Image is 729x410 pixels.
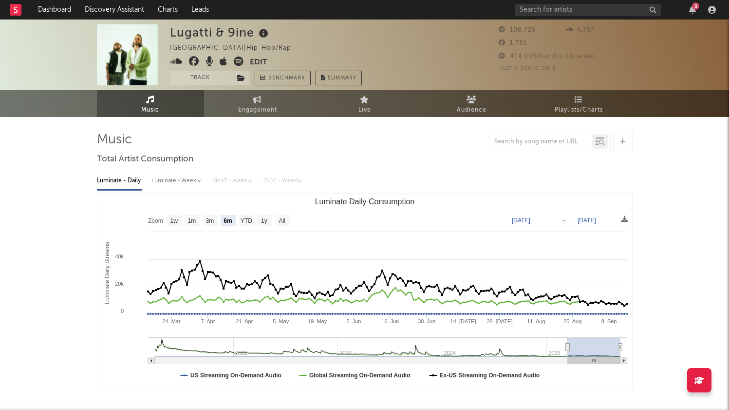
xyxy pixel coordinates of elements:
[515,4,661,16] input: Search for artists
[499,40,527,46] span: 1,781
[450,318,476,324] text: 14. [DATE]
[439,372,540,379] text: Ex-US Streaming On-Demand Audio
[328,76,356,81] span: Summary
[204,90,311,117] a: Engagement
[565,27,595,33] span: 4,757
[190,372,281,379] text: US Streaming On-Demand Audio
[555,104,603,116] span: Playlists/Charts
[346,318,361,324] text: 2. Jun
[418,90,525,117] a: Audience
[499,53,596,59] span: 414,095 Monthly Listeners
[418,318,435,324] text: 30. Jun
[170,42,302,54] div: [GEOGRAPHIC_DATA] | Hip-Hop/Rap
[162,318,181,324] text: 24. Mar
[308,318,327,324] text: 19. May
[309,372,410,379] text: Global Streaming On-Demand Audio
[563,318,581,324] text: 25. Aug
[236,318,253,324] text: 21. Apr
[316,71,362,85] button: Summary
[170,71,231,85] button: Track
[381,318,399,324] text: 16. Jun
[273,318,289,324] text: 5. May
[268,73,305,84] span: Benchmark
[238,104,277,116] span: Engagement
[279,217,285,224] text: All
[187,217,196,224] text: 1m
[255,71,311,85] a: Benchmark
[601,318,617,324] text: 8. Sep
[170,24,271,40] div: Lugatti & 9ine
[512,217,530,224] text: [DATE]
[224,217,232,224] text: 6m
[527,318,545,324] text: 11. Aug
[250,57,267,69] button: Edit
[499,65,556,71] span: Jump Score: 38.3
[120,308,123,314] text: 0
[578,217,596,224] text: [DATE]
[457,104,486,116] span: Audience
[97,173,142,189] div: Luminate - Daily
[170,217,178,224] text: 1w
[206,217,214,224] text: 3m
[315,197,414,206] text: Luminate Daily Consumption
[97,194,632,389] svg: Luminate Daily Consumption
[240,217,252,224] text: YTD
[499,27,536,33] span: 108,725
[561,217,567,224] text: →
[311,90,418,117] a: Live
[103,242,110,304] text: Luminate Daily Streams
[141,104,159,116] span: Music
[151,173,203,189] div: Luminate - Weekly
[689,6,696,14] button: 8
[201,318,215,324] text: 7. Apr
[115,254,124,259] text: 40k
[358,104,371,116] span: Live
[692,2,699,10] div: 8
[486,318,512,324] text: 28. [DATE]
[261,217,267,224] text: 1y
[148,217,163,224] text: Zoom
[525,90,633,117] a: Playlists/Charts
[97,154,193,165] span: Total Artist Consumption
[97,90,204,117] a: Music
[115,281,124,287] text: 20k
[489,138,592,146] input: Search by song name or URL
